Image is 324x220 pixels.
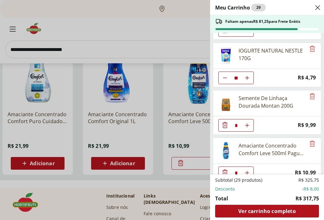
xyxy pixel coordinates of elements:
[298,73,316,82] span: R$ 4,79
[302,186,319,192] span: -R$ 8,00
[238,209,296,214] span: Ver carrinho completo
[219,72,231,84] button: Diminuir Quantidade
[231,72,241,84] input: Quantidade Atual
[239,142,306,157] div: Amaciante Concentrado Comfort Leve 500ml Pague 400ml
[231,167,241,179] input: Quantidade Atual
[215,205,319,217] a: Ver carrinho completo
[251,4,266,11] div: 29
[219,119,231,132] button: Diminuir Quantidade
[239,94,306,110] div: Semente De Linhaça Dourada Montan 200G
[217,94,235,112] img: Principal
[215,195,228,202] span: Total
[298,177,319,183] span: R$ 325,75
[241,72,253,84] button: Aumentar Quantidade
[215,186,235,192] span: Desconto
[239,47,306,62] div: IOGURTE NATURAL NESTLE 170G
[215,177,262,183] span: Subtotal (29 produtos)
[231,119,241,131] input: Quantidade Atual
[215,4,266,11] h2: Meu Carrinho
[298,121,316,129] span: R$ 9,99
[295,168,316,177] span: R$ 10,99
[225,19,300,24] span: Faltam apenas R$ 81,25 para Frete Grátis
[308,93,316,100] button: Remove
[217,47,235,65] img: Principal
[219,167,231,179] button: Diminuir Quantidade
[241,167,253,179] button: Aumentar Quantidade
[308,45,316,53] button: Remove
[296,195,319,202] span: R$ 317,75
[308,140,316,148] button: Remove
[241,119,253,132] button: Aumentar Quantidade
